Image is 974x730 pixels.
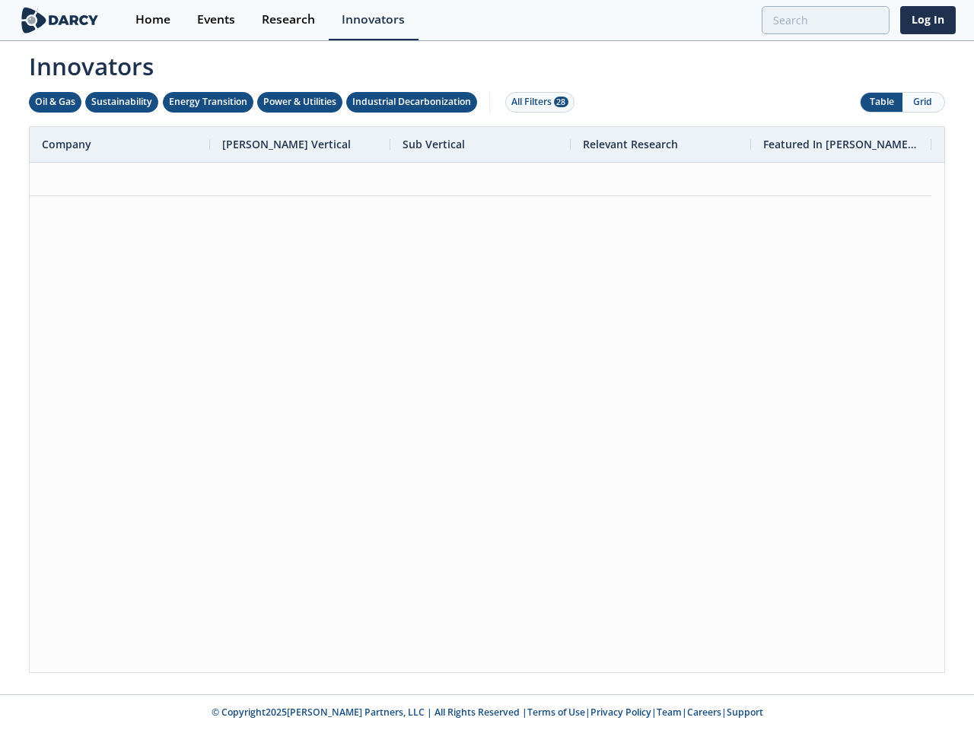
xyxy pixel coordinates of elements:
span: Innovators [18,43,956,84]
span: [PERSON_NAME] Vertical [222,137,351,151]
div: Oil & Gas [35,95,75,109]
button: Table [861,93,902,112]
div: Industrial Decarbonization [352,95,471,109]
div: Research [262,14,315,26]
a: Team [657,706,682,719]
span: Relevant Research [583,137,678,151]
a: Terms of Use [527,706,585,719]
div: Sustainability [91,95,152,109]
span: Featured In [PERSON_NAME] Live [763,137,919,151]
button: Oil & Gas [29,92,81,113]
div: Power & Utilities [263,95,336,109]
button: All Filters 28 [505,92,575,113]
div: Energy Transition [169,95,247,109]
div: Events [197,14,235,26]
button: Power & Utilities [257,92,342,113]
a: Support [727,706,763,719]
span: 28 [554,97,568,107]
img: logo-wide.svg [18,7,101,33]
button: Sustainability [85,92,158,113]
span: Sub Vertical [403,137,465,151]
div: All Filters [511,95,568,109]
button: Industrial Decarbonization [346,92,477,113]
button: Grid [902,93,944,112]
span: Company [42,137,91,151]
div: Innovators [342,14,405,26]
a: Privacy Policy [590,706,651,719]
div: Home [135,14,170,26]
button: Energy Transition [163,92,253,113]
a: Log In [900,6,956,34]
input: Advanced Search [762,6,890,34]
p: © Copyright 2025 [PERSON_NAME] Partners, LLC | All Rights Reserved | | | | | [21,706,953,719]
a: Careers [687,706,721,719]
